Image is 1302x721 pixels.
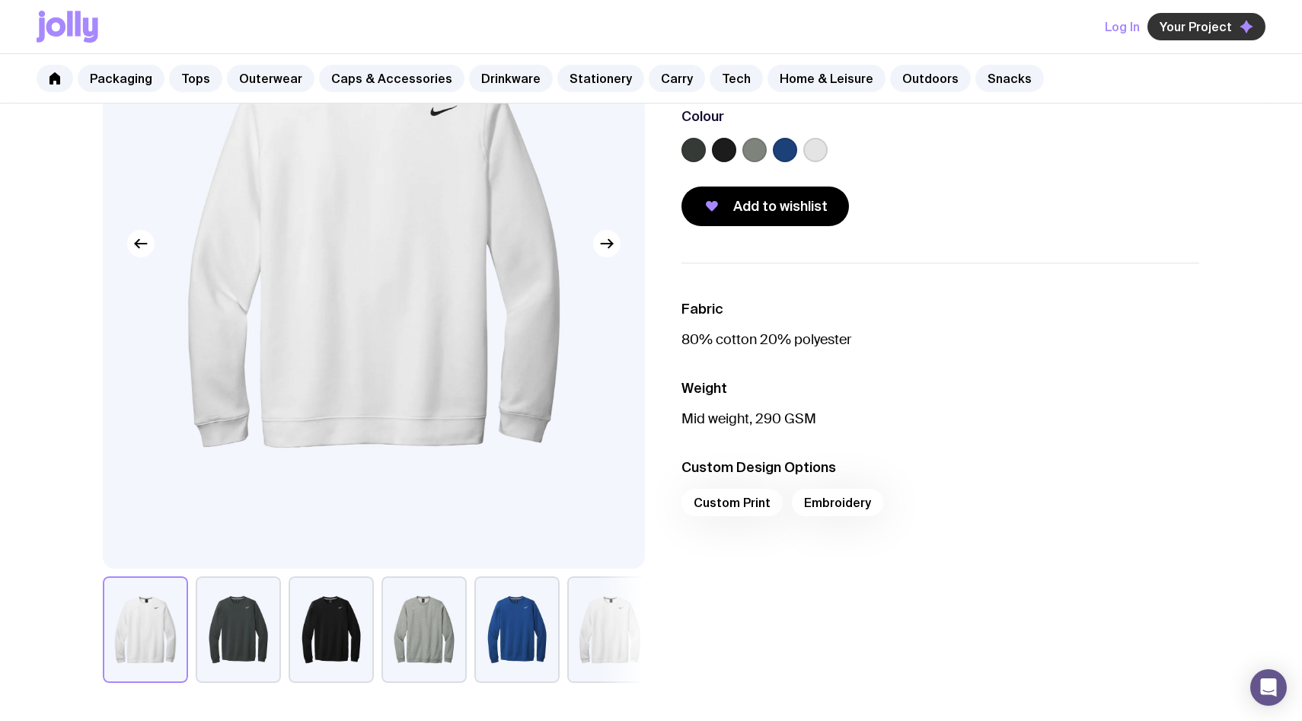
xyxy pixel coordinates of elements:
a: Tops [169,65,222,92]
span: Add to wishlist [733,197,828,215]
a: Tech [710,65,763,92]
button: Add to wishlist [681,187,849,226]
div: Open Intercom Messenger [1250,669,1287,706]
a: Home & Leisure [767,65,886,92]
a: Carry [649,65,705,92]
p: 80% cotton 20% polyester [681,330,1199,349]
a: Outerwear [227,65,314,92]
h3: Fabric [681,300,1199,318]
a: Packaging [78,65,164,92]
button: Log In [1105,13,1140,40]
a: Snacks [975,65,1044,92]
h3: Custom Design Options [681,458,1199,477]
h3: Colour [681,107,724,126]
a: Drinkware [469,65,553,92]
a: Caps & Accessories [319,65,464,92]
p: Mid weight, 290 GSM [681,410,1199,428]
a: Outdoors [890,65,971,92]
a: Stationery [557,65,644,92]
button: Your Project [1147,13,1265,40]
h3: Weight [681,379,1199,397]
span: Your Project [1160,19,1232,34]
